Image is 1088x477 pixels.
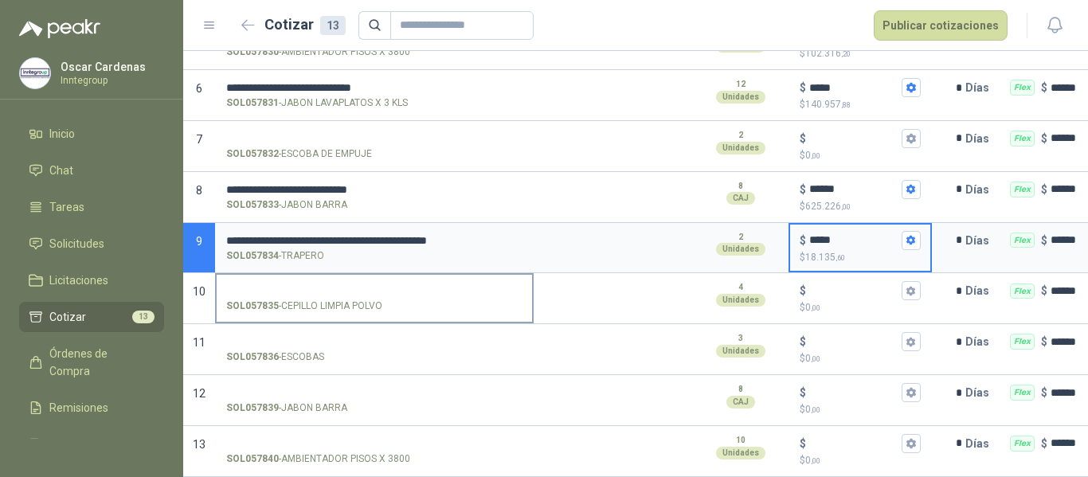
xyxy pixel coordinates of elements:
a: Configuración [19,429,164,459]
a: Solicitudes [19,229,164,259]
span: Remisiones [49,399,108,416]
span: 18.135 [805,252,845,263]
button: $$18.135,60 [902,231,921,250]
p: $ [800,384,806,401]
p: $ [800,79,806,96]
span: 0 [805,302,820,313]
span: Licitaciones [49,272,108,289]
button: Publicar cotizaciones [874,10,1008,41]
span: 0 [805,404,820,415]
div: Flex [1010,436,1035,452]
p: $ [800,300,921,315]
p: - AMBIENTADOR PISOS X 3800 [226,452,410,467]
p: Días [965,326,996,358]
div: Flex [1010,131,1035,147]
span: ,00 [811,456,820,465]
span: ,20 [841,49,851,58]
p: Días [965,225,996,256]
p: 4 [738,281,743,294]
button: $$0,00 [902,281,921,300]
span: Solicitudes [49,235,104,252]
div: Unidades [716,91,765,104]
div: CAJ [726,396,755,409]
a: Chat [19,155,164,186]
div: Flex [1010,80,1035,96]
span: 10 [193,285,205,298]
img: Company Logo [20,58,50,88]
input: SOL057839-JABON BARRA [226,387,522,399]
button: $$0,00 [902,383,921,402]
p: $ [1041,333,1047,350]
input: SOL057836-ESCOBAS [226,336,522,348]
span: ,00 [811,303,820,312]
input: $$625.226,00 [809,183,898,195]
p: $ [800,402,921,417]
p: $ [800,199,921,214]
span: ,00 [811,405,820,414]
input: SOL057831-JABON LAVAPLATOS X 3 KLS [226,82,522,94]
p: $ [1041,181,1047,198]
span: 102.316 [805,48,851,59]
input: SOL057834-TRAPERO [226,235,522,247]
p: $ [800,333,806,350]
p: - AMBIENTADOR PISOS X 3800 [226,45,410,60]
p: $ [800,250,921,265]
input: $$0,00 [809,336,898,348]
span: ,00 [811,354,820,363]
span: 12 [193,387,205,400]
span: 8 [196,184,202,197]
span: Inicio [49,125,75,143]
input: $$18.135,60 [809,234,898,246]
p: - CEPILLO LIMPIA POLVO [226,299,382,314]
p: Oscar Cardenas [61,61,160,72]
span: 140.957 [805,99,851,110]
p: 2 [738,129,743,142]
span: Configuración [49,436,119,453]
p: - JABON BARRA [226,401,347,416]
div: Flex [1010,334,1035,350]
div: CAJ [726,192,755,205]
strong: SOL057831 [226,96,279,111]
input: SOL057832-ESCOBA DE EMPUJE [226,133,522,145]
p: - JABON BARRA [226,197,347,213]
p: $ [800,97,921,112]
span: ,00 [841,202,851,211]
button: $$625.226,00 [902,180,921,199]
h2: Cotizar [264,14,346,36]
strong: SOL057833 [226,197,279,213]
p: $ [1041,232,1047,249]
p: $ [1041,282,1047,299]
span: 6 [196,82,202,95]
button: $$0,00 [902,434,921,453]
span: 13 [132,311,155,323]
strong: SOL057832 [226,147,279,162]
div: Flex [1010,385,1035,401]
p: 8 [738,180,743,193]
p: 12 [736,78,746,91]
a: Cotizar13 [19,302,164,332]
input: $$0,00 [809,132,898,144]
input: SOL057840-AMBIENTADOR PISOS X 3800 [226,438,522,450]
span: 9 [196,235,202,248]
p: Días [965,377,996,409]
strong: SOL057834 [226,248,279,264]
span: 13 [193,438,205,451]
div: Flex [1010,283,1035,299]
span: Tareas [49,198,84,216]
span: Órdenes de Compra [49,345,149,380]
input: $$0,00 [809,437,898,449]
p: $ [800,453,921,468]
span: 0 [805,353,820,364]
p: $ [1041,435,1047,452]
p: $ [800,435,806,452]
p: $ [800,282,806,299]
strong: SOL057835 [226,299,279,314]
p: Días [965,72,996,104]
input: $$140.957,88 [809,82,898,94]
p: $ [800,130,806,147]
p: $ [800,232,806,249]
a: Tareas [19,192,164,222]
p: $ [1041,384,1047,401]
input: $$0,00 [809,387,898,399]
p: Días [965,123,996,154]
